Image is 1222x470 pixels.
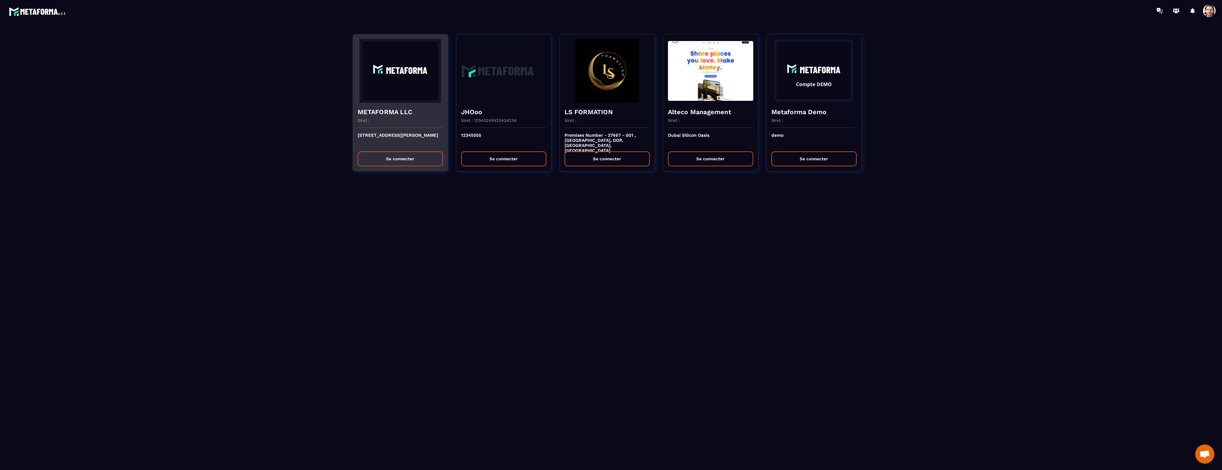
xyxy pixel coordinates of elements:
[461,133,546,147] p: 12345555
[358,133,443,147] p: [STREET_ADDRESS][PERSON_NAME]
[461,118,516,123] p: Siret : 12343243432424234
[461,39,546,103] img: funnel-background
[358,39,443,103] img: funnel-background
[668,133,753,147] p: Dubai Silicon Oasis
[771,107,857,116] h4: Metaforma Demo
[771,151,857,166] button: Se connecter
[358,118,369,123] p: Siret :
[358,107,443,116] h4: METAFORMA LLC
[771,133,857,147] p: demo
[358,151,443,166] button: Se connecter
[565,118,576,123] p: Siret :
[668,107,753,116] h4: Alteco Management
[565,133,650,147] p: Premises Number - 27467 - 001 , [GEOGRAPHIC_DATA], DDP, [GEOGRAPHIC_DATA], [GEOGRAPHIC_DATA]
[565,107,650,116] h4: LS FORMATION
[771,118,783,123] p: Siret :
[668,118,680,123] p: Siret :
[668,151,753,166] button: Se connecter
[668,39,753,103] img: funnel-background
[461,151,546,166] button: Se connecter
[1195,445,1214,464] div: Open chat
[771,39,857,103] img: funnel-background
[565,151,650,166] button: Se connecter
[9,6,66,17] img: logo
[461,107,546,116] h4: JHOoo
[565,39,650,103] img: funnel-background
